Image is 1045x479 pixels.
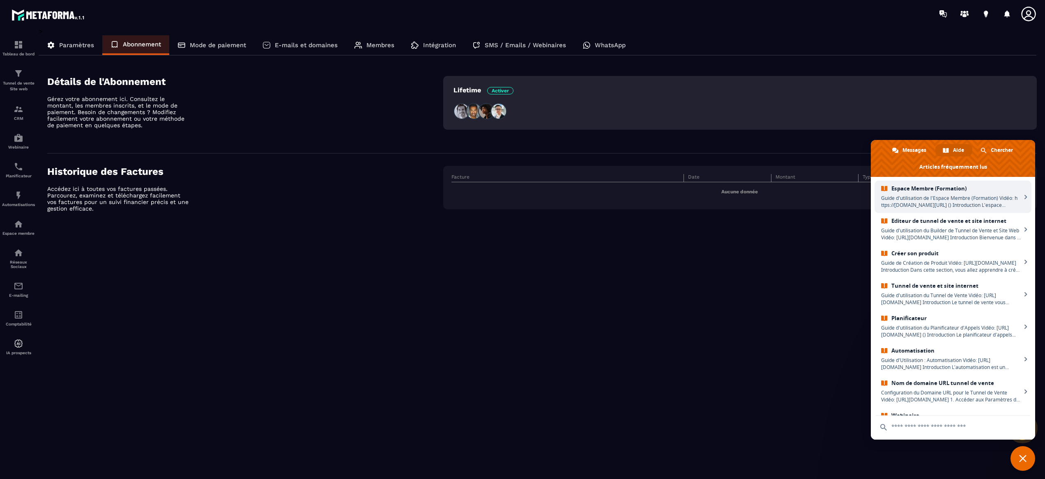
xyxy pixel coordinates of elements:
[33,52,40,58] img: tab_domain_overview_orange.svg
[47,76,443,87] h4: Détails de l'Abonnement
[881,282,1021,289] span: Tunnel de vente et site internet
[42,53,63,58] div: Domaine
[875,278,1031,310] a: Tunnel de vente et site internetGuide d'utilisation du Tunnel de Vente Vidéo: [URL][DOMAIN_NAME] ...
[881,195,1021,209] span: Guide d'utilisation de l'Espace Membre (Formation) Vidéo: h ttps://[DOMAIN_NAME][URL] () Introduc...
[14,69,23,78] img: formation
[453,86,513,94] p: Lifetime
[2,156,35,184] a: schedulerschedulerPlanificateur
[14,310,23,320] img: accountant
[885,144,935,156] div: Messages
[1010,446,1035,471] div: Fermer le chat
[2,260,35,269] p: Réseaux Sociaux
[453,103,470,119] img: people1
[2,304,35,332] a: accountantaccountantComptabilité
[2,275,35,304] a: emailemailE-mailing
[935,144,972,156] div: Aide
[423,41,456,49] p: Intégration
[875,375,1031,408] a: Nom de domaine URL tunnel de venteConfiguration du Domaine URL pour le Tunnel de Vente Vidéo: [UR...
[14,133,23,143] img: automations
[2,116,35,121] p: CRM
[2,127,35,156] a: automationsautomationsWebinaire
[21,21,93,28] div: Domaine: [DOMAIN_NAME]
[875,343,1031,375] a: AutomatisationGuide d'Utilisation : Automatisation Vidéo: [URL][DOMAIN_NAME] Introduction L'autom...
[451,174,684,182] th: Facture
[23,13,40,20] div: v 4.0.25
[12,7,85,22] img: logo
[881,227,1021,241] span: Guide d'utilisation du Builder de Tunnel de Vente et Site Web Vidéo: [URL][DOMAIN_NAME] Introduct...
[881,250,1021,257] span: Créer son produit
[490,103,507,119] img: people4
[487,87,513,94] span: Activer
[875,408,1031,440] a: Webinaire
[466,103,482,119] img: people2
[2,293,35,298] p: E-mailing
[2,174,35,178] p: Planificateur
[13,13,20,20] img: logo_orange.svg
[39,28,1037,236] div: >
[2,202,35,207] p: Automatisations
[14,162,23,172] img: scheduler
[2,322,35,326] p: Comptabilité
[485,41,566,49] p: SMS / Emails / Webinaires
[875,245,1031,278] a: Créer son produitGuide de Création de Produit Vidéo: [URL][DOMAIN_NAME] Introduction Dans cette s...
[953,144,964,156] span: Aide
[14,104,23,114] img: formation
[14,219,23,229] img: automations
[881,185,1021,192] span: Espace Membre (Formation)
[881,259,1021,273] span: Guide de Création de Produit Vidéo: [URL][DOMAIN_NAME] Introduction Dans cette section, vous alle...
[881,389,1021,403] span: Configuration du Domaine URL pour le Tunnel de Vente Vidéo: [URL][DOMAIN_NAME] 1. Accéder aux Par...
[875,213,1031,245] a: Editeur de tunnel de vente et site internetGuide d'utilisation du Builder de Tunnel de Vente et S...
[881,218,1021,225] span: Editeur de tunnel de vente et site internet
[875,181,1031,213] a: Espace Membre (Formation)Guide d'utilisation de l'Espace Membre (Formation) Vidéo: h ttps://[DOMA...
[902,144,926,156] span: Messages
[14,40,23,50] img: formation
[14,339,23,348] img: automations
[2,145,35,149] p: Webinaire
[190,41,246,49] p: Mode de paiement
[13,21,20,28] img: website_grey.svg
[881,292,1021,306] span: Guide d'utilisation du Tunnel de Vente Vidéo: [URL][DOMAIN_NAME] Introduction Le tunnel de vente ...
[2,80,35,92] p: Tunnel de vente Site web
[2,62,35,98] a: formationformationTunnel de vente Site web
[595,41,626,49] p: WhatsApp
[881,315,1021,322] span: Planificateur
[59,41,94,49] p: Paramètres
[14,281,23,291] img: email
[93,52,100,58] img: tab_keywords_by_traffic_grey.svg
[2,213,35,242] a: automationsautomationsEspace membre
[881,380,1021,387] span: Nom de domaine URL tunnel de vente
[14,190,23,200] img: automations
[771,174,858,182] th: Montant
[123,41,161,48] p: Abonnement
[366,41,394,49] p: Membres
[875,310,1031,343] a: PlanificateurGuide d'utilisation du Planificateur d'Appels Vidéo: [URL][DOMAIN_NAME] () Introduct...
[881,324,1021,338] span: Guide d'utilisation du Planificateur d'Appels Vidéo: [URL][DOMAIN_NAME] () Introduction Le planif...
[2,98,35,127] a: formationformationCRM
[275,41,338,49] p: E-mails et domaines
[2,242,35,275] a: social-networksocial-networkRéseaux Sociaux
[2,231,35,236] p: Espace membre
[858,174,1033,182] th: Type
[14,248,23,258] img: social-network
[47,96,191,128] p: Gérez votre abonnement ici. Consultez le montant, les membres inscrits, et le mode de paiement. B...
[102,53,126,58] div: Mots-clés
[478,103,495,119] img: people3
[2,34,35,62] a: formationformationTableau de bord
[47,186,191,212] p: Accédez ici à toutes vos factures passées. Parcourez, examinez et téléchargez facilement vos fact...
[881,357,1021,371] span: Guide d'Utilisation : Automatisation Vidéo: [URL][DOMAIN_NAME] Introduction L'automatisation est ...
[2,351,35,355] p: IA prospects
[2,52,35,56] p: Tableau de bord
[684,174,771,182] th: Date
[991,144,1013,156] span: Chercher
[881,347,1021,354] span: Automatisation
[2,184,35,213] a: automationsautomationsAutomatisations
[47,166,443,177] h4: Historique des Factures
[881,412,1021,419] span: Webinaire
[973,144,1021,156] div: Chercher
[451,182,1033,202] td: Aucune donnée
